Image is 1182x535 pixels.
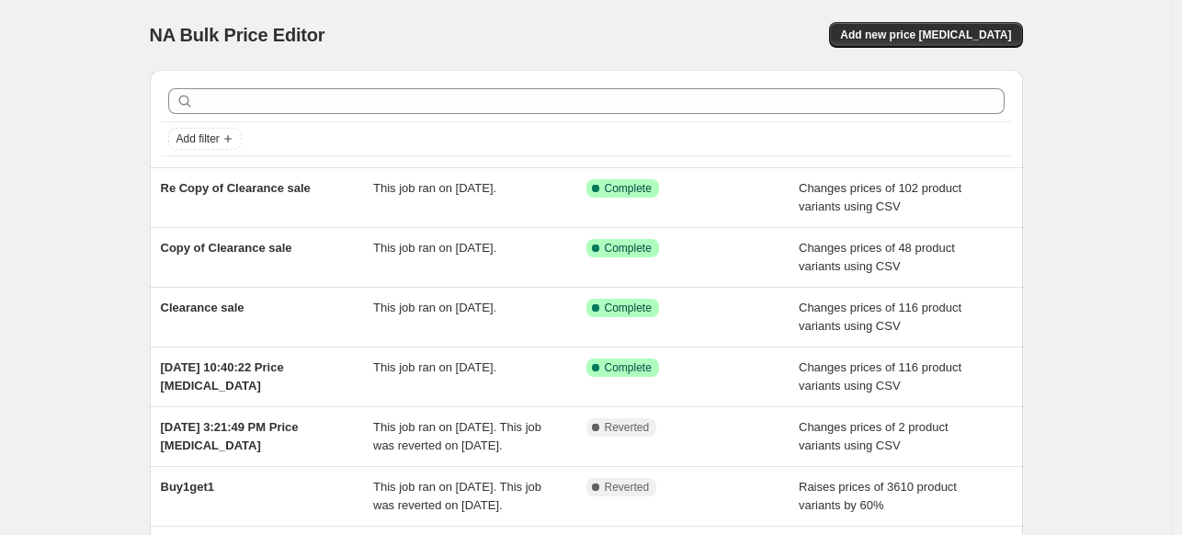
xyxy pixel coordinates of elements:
span: This job ran on [DATE]. [373,360,496,374]
span: Changes prices of 48 product variants using CSV [799,241,955,273]
span: This job ran on [DATE]. [373,181,496,195]
span: Changes prices of 2 product variants using CSV [799,420,949,452]
span: Changes prices of 116 product variants using CSV [799,360,961,393]
span: This job ran on [DATE]. This job was reverted on [DATE]. [373,420,541,452]
span: Buy1get1 [161,480,215,494]
span: Changes prices of 102 product variants using CSV [799,181,961,213]
span: [DATE] 10:40:22 Price [MEDICAL_DATA] [161,360,284,393]
span: Add filter [176,131,220,146]
span: Complete [605,360,652,375]
span: This job ran on [DATE]. This job was reverted on [DATE]. [373,480,541,512]
button: Add filter [168,128,242,150]
span: Reverted [605,420,650,435]
span: Copy of Clearance sale [161,241,292,255]
span: Reverted [605,480,650,495]
span: Add new price [MEDICAL_DATA] [840,28,1011,42]
span: Complete [605,241,652,256]
button: Add new price [MEDICAL_DATA] [829,22,1022,48]
span: Changes prices of 116 product variants using CSV [799,301,961,333]
span: This job ran on [DATE]. [373,301,496,314]
span: Re Copy of Clearance sale [161,181,311,195]
span: Raises prices of 3610 product variants by 60% [799,480,957,512]
span: This job ran on [DATE]. [373,241,496,255]
span: Complete [605,181,652,196]
span: Complete [605,301,652,315]
span: Clearance sale [161,301,244,314]
span: [DATE] 3:21:49 PM Price [MEDICAL_DATA] [161,420,299,452]
span: NA Bulk Price Editor [150,25,325,45]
